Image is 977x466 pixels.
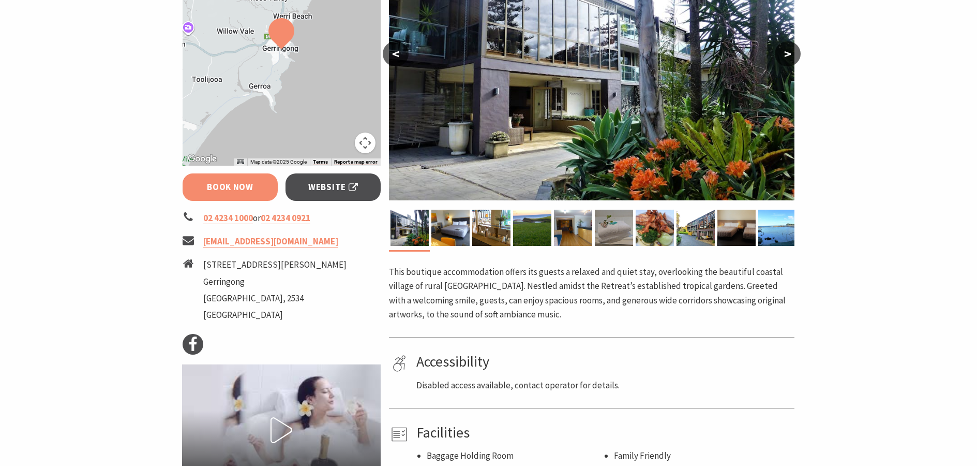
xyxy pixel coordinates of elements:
[237,158,244,166] button: Keyboard shortcuts
[431,210,470,246] img: Deluxe King Room
[203,308,347,322] li: [GEOGRAPHIC_DATA]
[203,212,253,224] a: 02 4234 1000
[554,210,592,246] img: Reception area
[308,180,358,194] span: Website
[355,133,375,153] button: Map camera controls
[183,173,278,201] a: Book Now
[261,212,310,224] a: 02 4234 0921
[636,210,674,246] img: Salmon with Asian fusions
[416,353,791,371] h4: Accessibility
[427,449,604,463] li: Baggage Holding Room
[416,424,791,442] h4: Facilities
[614,449,791,463] li: Family Friendly
[416,378,791,392] p: Disabled access available, contact operator for details.
[717,210,756,246] img: Executive Twin share rooms
[677,210,715,246] img: Facade
[595,210,633,246] img: Spa Rooms
[775,41,801,66] button: >
[250,159,307,165] span: Map data ©2025 Google
[203,275,347,289] li: Gerringong
[183,211,381,225] li: or
[389,265,794,322] p: This boutique accommodation offers its guests a relaxed and quiet stay, overlooking the beautiful...
[285,173,381,201] a: Website
[334,159,378,165] a: Report a map error
[185,152,219,166] img: Google
[203,258,347,272] li: [STREET_ADDRESS][PERSON_NAME]
[203,292,347,305] li: [GEOGRAPHIC_DATA], 2534
[513,210,551,246] img: The headland
[758,210,796,246] img: Boat Harbour Rock Pool
[390,210,429,246] img: Facade
[383,41,409,66] button: <
[203,236,338,247] a: [EMAIL_ADDRESS][DOMAIN_NAME]
[185,152,219,166] a: Open this area in Google Maps (opens a new window)
[472,210,510,246] img: Retreat Restaurant
[313,159,328,165] a: Terms (opens in new tab)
